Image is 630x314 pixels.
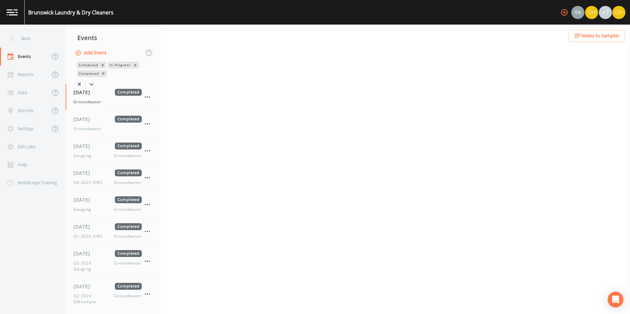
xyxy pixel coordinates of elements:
[77,70,100,77] div: Completed
[115,116,142,123] span: Completed
[132,62,139,69] div: Remove In Progress
[115,250,142,257] span: Completed
[73,233,107,239] span: Q1-2024 GWS
[73,89,95,96] span: [DATE]
[73,260,114,272] span: Q2-2024 Gauging
[608,292,623,307] div: Open Intercom Messenger
[571,6,585,19] div: Radlie J Storer
[108,62,132,69] div: In Progress
[73,143,95,149] span: [DATE]
[73,126,101,132] span: Groundwater
[66,110,161,137] a: [DATE]CompletedGroundwater
[99,62,106,69] div: Remove Scheduled
[73,223,95,230] span: [DATE]
[571,6,584,19] img: 7493944169e4cb9b715a099ebe515ac2
[66,137,161,164] a: [DATE]CompletedGaugingGroundwater
[114,260,142,272] span: Groundwater
[77,62,99,69] div: Scheduled
[66,84,161,110] a: [DATE]CompletedGroundwater
[115,283,142,290] span: Completed
[114,180,142,186] span: Groundwater
[66,29,161,46] div: Events
[73,169,95,176] span: [DATE]
[585,6,598,19] img: d86ae1ecdc4518aa9066df4dc24f587e
[66,191,161,218] a: [DATE]CompletedGaugingGroundwater
[115,223,142,230] span: Completed
[115,143,142,149] span: Completed
[114,293,142,305] span: Groundwater
[585,6,598,19] div: Chris Sloffer
[612,6,625,19] img: d86ae1ecdc4518aa9066df4dc24f587e
[73,206,95,212] span: Gauging
[599,6,612,19] div: +7
[73,293,114,305] span: Q2-2024 GWsample
[66,218,161,245] a: [DATE]CompletedQ1-2024 GWSGroundwater
[66,278,161,310] a: [DATE]CompletedQ2-2024 GWsampleGroundwater
[73,283,95,290] span: [DATE]
[115,169,142,176] span: Completed
[115,196,142,203] span: Completed
[73,99,101,105] span: Groundwater
[100,70,107,77] div: Remove Completed
[66,245,161,278] a: [DATE]CompletedQ2-2024 GaugingGroundwater
[73,196,95,203] span: [DATE]
[115,89,142,96] span: Completed
[581,32,619,40] span: Notes to Sampler
[73,153,95,159] span: Gauging
[7,9,18,15] img: logo
[568,30,625,42] button: Notes to Sampler
[66,164,161,191] a: [DATE]CompletedQ4-2023 GWSGroundwater
[28,9,114,16] div: Brunswick Laundry & Dry Cleaners
[114,153,142,159] span: Groundwater
[73,180,107,186] span: Q4-2023 GWS
[114,206,142,212] span: Groundwater
[73,116,95,123] span: [DATE]
[114,233,142,239] span: Groundwater
[73,250,95,257] span: [DATE]
[73,47,109,59] button: Add Event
